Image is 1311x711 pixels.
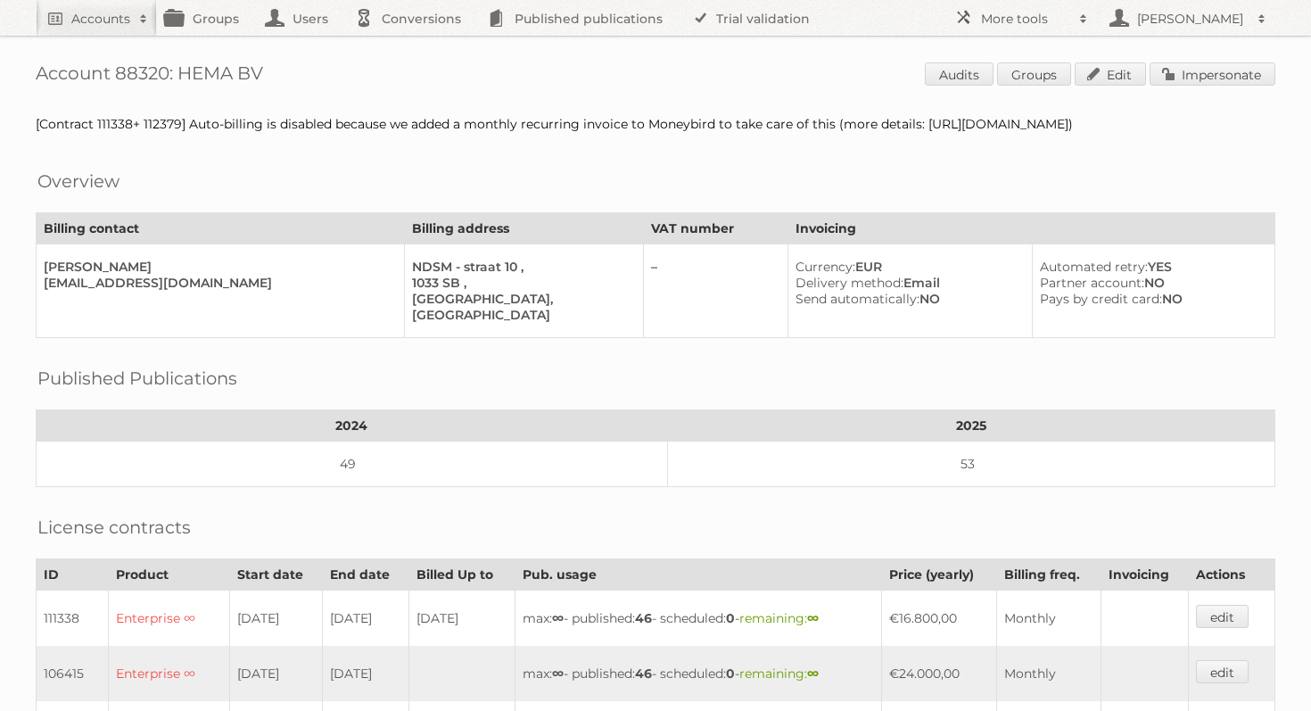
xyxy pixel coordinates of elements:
a: Audits [925,62,994,86]
h1: Account 88320: HEMA BV [36,62,1275,89]
div: NO [1040,275,1260,291]
h2: License contracts [37,514,191,541]
th: Product [108,559,229,591]
div: [EMAIL_ADDRESS][DOMAIN_NAME] [44,275,390,291]
th: 2024 [37,410,668,442]
td: – [644,244,788,338]
h2: [PERSON_NAME] [1133,10,1249,28]
td: Enterprise ∞ [108,646,229,701]
div: EUR [796,259,1018,275]
th: Billing address [404,213,644,244]
div: [Contract 111338+ 112379] Auto-billing is disabled because we added a monthly recurring invoice t... [36,116,1275,132]
td: €16.800,00 [881,591,996,647]
div: [PERSON_NAME] [44,259,390,275]
td: 111338 [37,591,109,647]
th: Start date [229,559,323,591]
span: Currency: [796,259,855,275]
th: Actions [1189,559,1275,591]
h2: Overview [37,168,120,194]
td: [DATE] [323,646,409,701]
strong: ∞ [552,610,564,626]
a: Groups [997,62,1071,86]
th: End date [323,559,409,591]
td: 106415 [37,646,109,701]
span: Automated retry: [1040,259,1148,275]
div: NO [1040,291,1260,307]
td: €24.000,00 [881,646,996,701]
span: remaining: [739,666,819,682]
span: Pays by credit card: [1040,291,1162,307]
th: Billing contact [37,213,405,244]
div: [GEOGRAPHIC_DATA] [412,307,630,323]
strong: ∞ [807,610,819,626]
th: ID [37,559,109,591]
a: edit [1196,605,1249,628]
td: Monthly [996,646,1101,701]
h2: Accounts [71,10,130,28]
th: Price (yearly) [881,559,996,591]
td: max: - published: - scheduled: - [515,646,881,701]
span: Send automatically: [796,291,919,307]
td: Monthly [996,591,1101,647]
a: edit [1196,660,1249,683]
th: Pub. usage [515,559,881,591]
td: 49 [37,442,668,487]
th: 2025 [667,410,1274,442]
div: NDSM - straat 10 , [412,259,630,275]
span: Delivery method: [796,275,903,291]
th: VAT number [644,213,788,244]
td: [DATE] [409,591,515,647]
h2: More tools [981,10,1070,28]
th: Billed Up to [409,559,515,591]
td: [DATE] [323,591,409,647]
a: Edit [1075,62,1146,86]
th: Invoicing [1101,559,1189,591]
h2: Published Publications [37,365,237,392]
strong: 0 [726,666,735,682]
strong: ∞ [552,666,564,682]
div: [GEOGRAPHIC_DATA], [412,291,630,307]
div: 1033 SB , [412,275,630,291]
strong: 46 [635,610,652,626]
td: 53 [667,442,1274,487]
div: Email [796,275,1018,291]
td: max: - published: - scheduled: - [515,591,881,647]
span: Partner account: [1040,275,1144,291]
td: Enterprise ∞ [108,591,229,647]
td: [DATE] [229,591,323,647]
strong: ∞ [807,666,819,682]
th: Billing freq. [996,559,1101,591]
div: YES [1040,259,1260,275]
strong: 0 [726,610,735,626]
strong: 46 [635,666,652,682]
span: remaining: [739,610,819,626]
a: Impersonate [1150,62,1275,86]
th: Invoicing [787,213,1274,244]
td: [DATE] [229,646,323,701]
div: NO [796,291,1018,307]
